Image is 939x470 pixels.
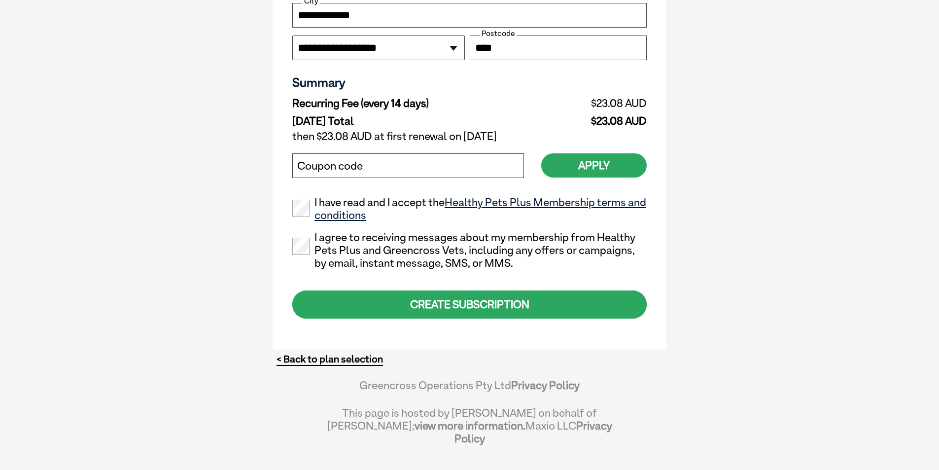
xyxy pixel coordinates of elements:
label: Coupon code [297,160,363,173]
input: I agree to receiving messages about my membership from Healthy Pets Plus and Greencross Vets, inc... [292,238,310,255]
label: I agree to receiving messages about my membership from Healthy Pets Plus and Greencross Vets, inc... [292,231,647,269]
button: Apply [541,153,647,178]
td: then $23.08 AUD at first renewal on [DATE] [292,128,647,145]
a: view more information. [415,419,525,432]
h3: Summary [292,75,647,90]
div: CREATE SUBSCRIPTION [292,290,647,319]
div: This page is hosted by [PERSON_NAME] on behalf of [PERSON_NAME]; Maxio LLC [327,401,612,445]
div: Greencross Operations Pty Ltd [327,379,612,401]
input: I have read and I accept theHealthy Pets Plus Membership terms and conditions [292,200,310,217]
label: I have read and I accept the [292,196,647,222]
td: $23.08 AUD [542,95,647,112]
label: Postcode [480,30,517,38]
td: [DATE] Total [292,112,542,128]
td: Recurring Fee (every 14 days) [292,95,542,112]
a: < Back to plan selection [277,353,383,365]
td: $23.08 AUD [542,112,647,128]
a: Privacy Policy [511,379,580,392]
a: Privacy Policy [454,419,612,445]
a: Healthy Pets Plus Membership terms and conditions [314,196,646,221]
